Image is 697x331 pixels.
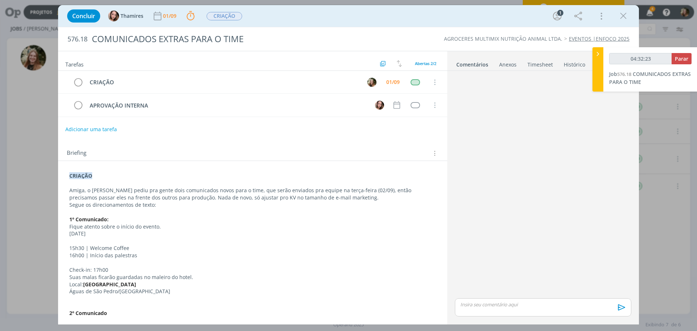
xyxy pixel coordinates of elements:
div: APROVAÇÃO INTERNA [86,101,368,110]
button: TThamires [108,11,143,21]
a: Timesheet [527,58,553,68]
div: 1 [557,10,563,16]
p: Amiga, o [PERSON_NAME] pediu pra gente dois comunicados novos para o time, que serão enviados pra... [69,187,436,201]
span: Briefing [67,149,86,158]
button: Concluir [67,9,100,23]
p: 16h00 | Início das palestras [69,252,436,259]
p: 15h30 | Welcome Coffee [69,245,436,252]
div: COMUNICADOS EXTRAS PARA O TIME [89,30,392,48]
div: Anexos [499,61,517,68]
span: Concluir [72,13,95,19]
img: T [375,101,384,110]
p: Local: [69,281,436,288]
button: 1 [551,10,563,22]
button: Parar [672,53,692,64]
span: Tarefas [65,59,83,68]
button: L [366,77,377,88]
span: Abertas 2/2 [415,61,436,66]
strong: 2º Comunicado [69,310,107,316]
span: Thamires [121,13,143,19]
button: Adicionar uma tarefa [65,123,117,136]
a: AGROCERES MULTIMIX NUTRIÇÃO ANIMAL LTDA. [444,35,562,42]
img: T [108,11,119,21]
div: dialog [58,5,639,324]
div: 01/09 [386,80,400,85]
span: COMUNICADOS EXTRAS PARA O TIME [609,70,691,85]
a: Comentários [456,58,489,68]
a: EVENTOS |ENFOCO 2025 [569,35,629,42]
span: 576.18 [617,71,631,77]
span: CRIAÇÃO [207,12,242,20]
img: L [367,78,376,87]
button: T [374,100,385,110]
p: Fique atento sobre o início do evento. [69,223,436,230]
div: CRIAÇÃO [86,78,360,87]
button: CRIAÇÃO [206,12,242,21]
strong: [GEOGRAPHIC_DATA] [83,281,136,288]
p: Águas de São Pedro/[GEOGRAPHIC_DATA] [69,288,436,295]
p: Suas malas ficarão guardadas no maleiro do hotel. [69,274,436,281]
p: Check-in: 17h00 [69,266,436,274]
img: arrow-down-up.svg [397,60,402,67]
span: 576.18 [68,35,87,43]
a: Histórico [563,58,586,68]
strong: CRIAÇÃO [69,172,92,179]
span: Parar [675,55,688,62]
p: Segue os direcionamentos de texto: [69,201,436,209]
div: 01/09 [163,13,178,19]
strong: 1º Comunicado: [69,216,109,223]
a: Job576.18COMUNICADOS EXTRAS PARA O TIME [609,70,691,85]
p: [DATE] [69,230,436,237]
